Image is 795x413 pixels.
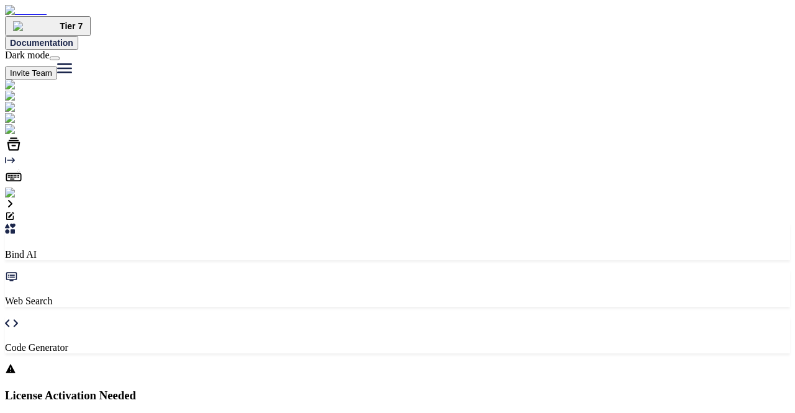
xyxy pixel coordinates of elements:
[13,21,60,31] img: premium
[5,113,62,124] img: githubLight
[5,50,50,60] span: Dark mode
[5,66,57,79] button: Invite Team
[60,21,83,31] span: Tier 7
[5,16,91,36] button: premiumTier 7
[5,79,32,91] img: chat
[5,188,45,199] img: settings
[5,5,47,16] img: Bind AI
[5,342,790,353] p: Code Generator
[5,36,78,50] button: Documentation
[5,91,50,102] img: ai-studio
[5,102,32,113] img: chat
[5,124,87,135] img: darkCloudIdeIcon
[5,389,790,402] h3: License Activation Needed
[5,296,790,307] p: Web Search
[5,249,790,260] p: Bind AI
[10,38,73,48] span: Documentation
